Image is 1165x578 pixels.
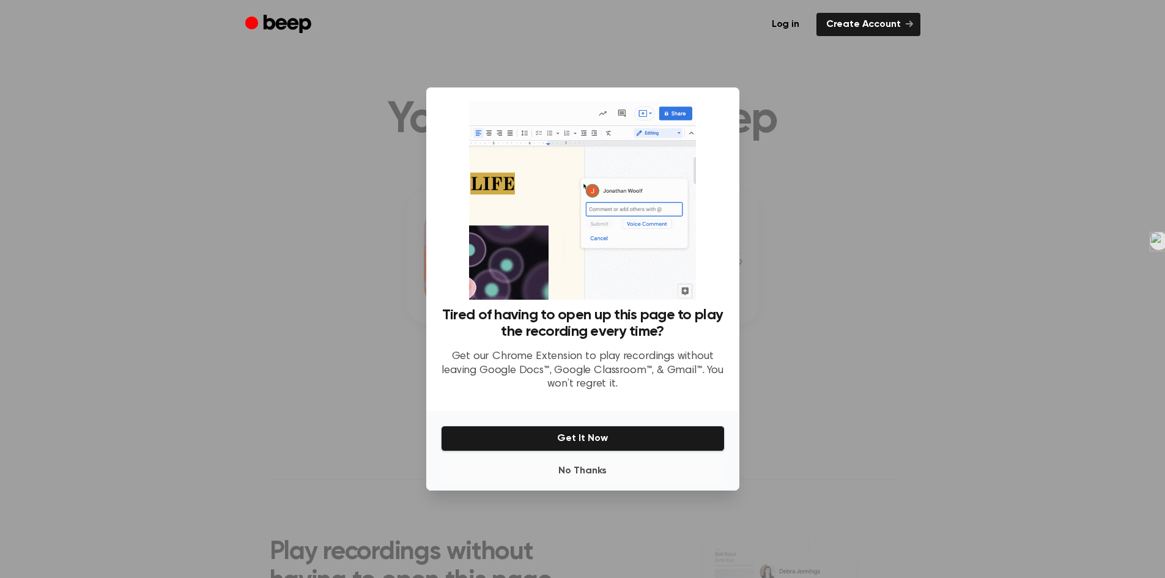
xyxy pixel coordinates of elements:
p: Get our Chrome Extension to play recordings without leaving Google Docs™, Google Classroom™, & Gm... [441,350,725,391]
img: Beep extension in action [469,102,696,300]
a: Beep [245,13,314,37]
a: Log in [762,13,809,36]
button: No Thanks [441,459,725,483]
a: Create Account [816,13,920,36]
button: Get It Now [441,426,725,451]
h3: Tired of having to open up this page to play the recording every time? [441,307,725,340]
